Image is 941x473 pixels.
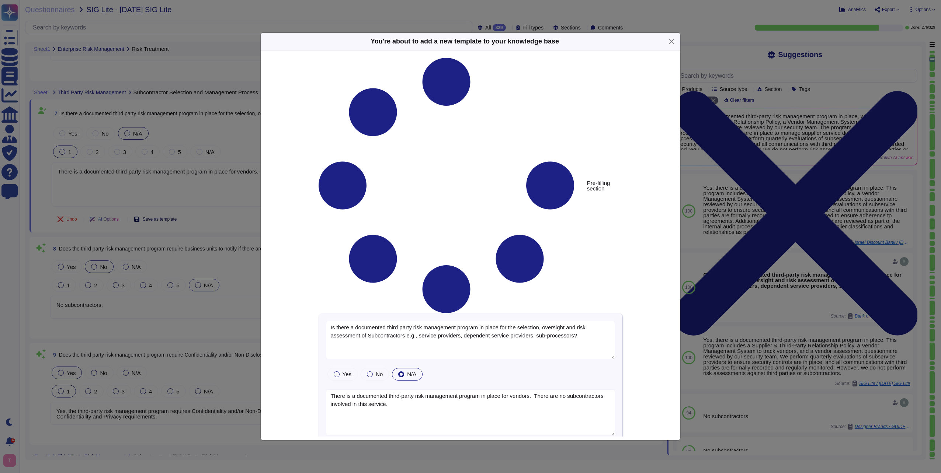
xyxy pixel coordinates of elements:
button: Close [666,36,677,47]
b: You're about to add a new template to your knowledge base [371,38,559,45]
textarea: Is there a documented third party risk management program in place for the selection, oversight a... [326,321,615,359]
div: Pre-filling section [319,58,623,313]
span: N/A [407,371,416,377]
textarea: There is a documented third-party risk management program in place for vendors. There are no subc... [326,389,615,436]
span: Yes [343,371,351,377]
span: No [376,371,383,377]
